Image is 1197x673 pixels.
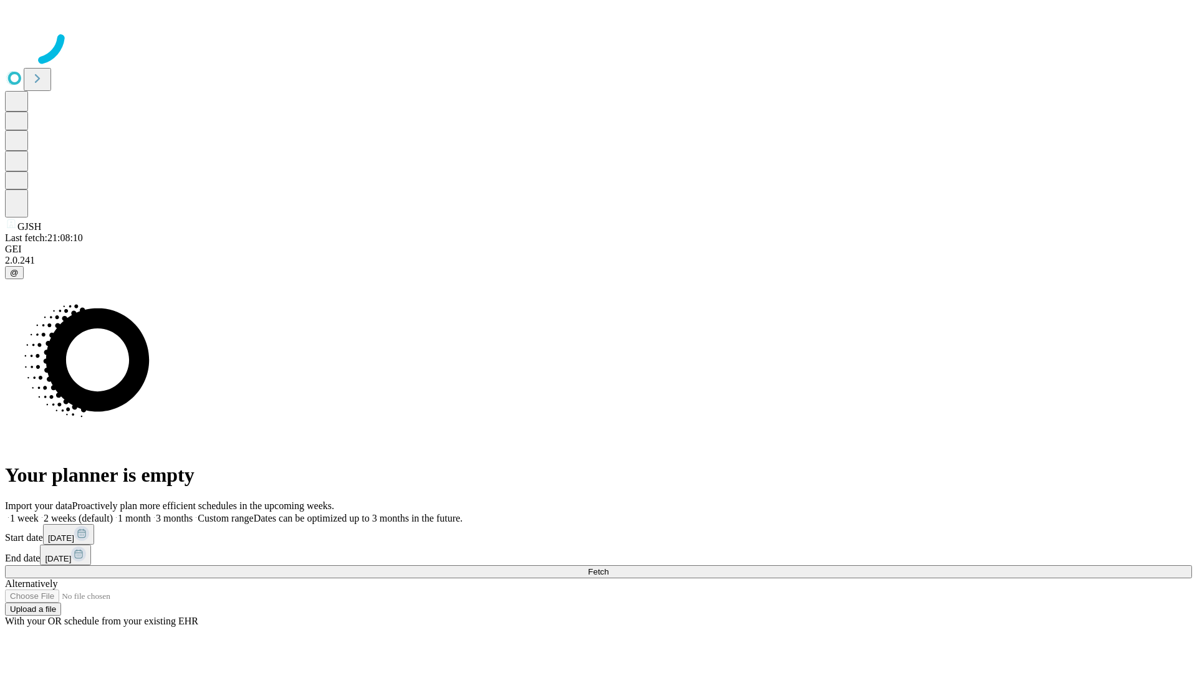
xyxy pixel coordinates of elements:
[5,500,72,511] span: Import your data
[17,221,41,232] span: GJSH
[5,255,1192,266] div: 2.0.241
[118,513,151,523] span: 1 month
[5,565,1192,578] button: Fetch
[5,232,83,243] span: Last fetch: 21:08:10
[48,533,74,543] span: [DATE]
[40,545,91,565] button: [DATE]
[5,616,198,626] span: With your OR schedule from your existing EHR
[5,603,61,616] button: Upload a file
[5,524,1192,545] div: Start date
[10,268,19,277] span: @
[43,524,94,545] button: [DATE]
[10,513,39,523] span: 1 week
[44,513,113,523] span: 2 weeks (default)
[5,578,57,589] span: Alternatively
[588,567,608,576] span: Fetch
[72,500,334,511] span: Proactively plan more efficient schedules in the upcoming weeks.
[5,545,1192,565] div: End date
[5,464,1192,487] h1: Your planner is empty
[5,266,24,279] button: @
[5,244,1192,255] div: GEI
[198,513,253,523] span: Custom range
[156,513,193,523] span: 3 months
[254,513,463,523] span: Dates can be optimized up to 3 months in the future.
[45,554,71,563] span: [DATE]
